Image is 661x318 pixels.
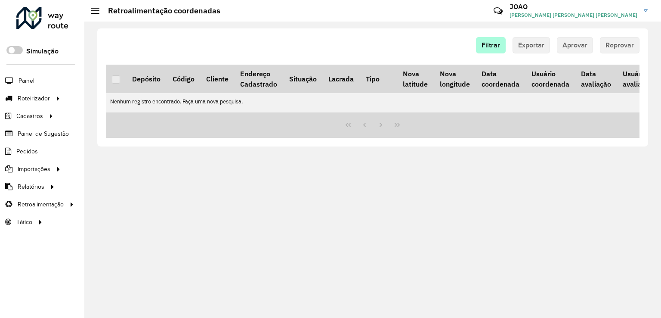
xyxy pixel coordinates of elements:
th: Data coordenada [476,65,525,93]
div: Críticas? Dúvidas? Elogios? Sugestões? Entre em contato conosco! [391,3,481,26]
th: Usuário coordenada [525,65,575,93]
th: Cliente [200,65,234,93]
th: Situação [283,65,322,93]
span: Painel de Sugestão [18,129,69,138]
span: Relatórios [18,182,44,191]
a: Contato Rápido [489,2,507,20]
th: Usuário avaliação [617,65,659,93]
span: Cadastros [16,112,43,121]
span: Retroalimentação [18,200,64,209]
th: Lacrada [322,65,359,93]
span: Roteirizador [18,94,50,103]
span: Filtrar [482,41,500,49]
th: Depósito [126,65,166,93]
h3: JOAO [510,3,637,11]
th: Nova latitude [397,65,434,93]
th: Endereço Cadastrado [235,65,283,93]
span: [PERSON_NAME] [PERSON_NAME] [PERSON_NAME] [510,11,637,19]
button: Filtrar [476,37,506,53]
span: Importações [18,165,50,174]
span: Pedidos [16,147,38,156]
span: Painel [19,76,34,85]
label: Simulação [26,46,59,56]
th: Tipo [360,65,385,93]
h2: Retroalimentação coordenadas [99,6,220,16]
span: Tático [16,218,32,227]
th: Código [167,65,200,93]
th: Nova longitude [434,65,476,93]
th: Data avaliação [575,65,617,93]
